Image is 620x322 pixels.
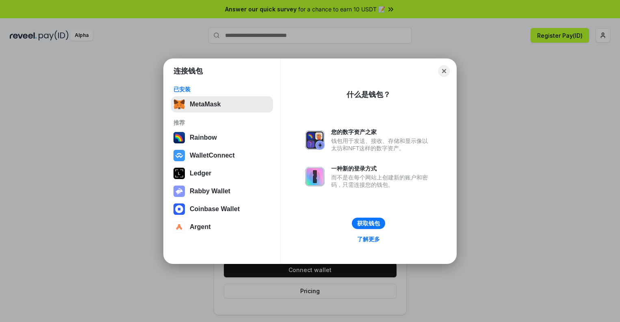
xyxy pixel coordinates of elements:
div: MetaMask [190,101,221,108]
button: WalletConnect [171,147,273,164]
img: svg+xml,%3Csvg%20width%3D%2228%22%20height%3D%2228%22%20viewBox%3D%220%200%2028%2028%22%20fill%3D... [173,203,185,215]
button: MetaMask [171,96,273,112]
button: Ledger [171,165,273,182]
div: 而不是在每个网站上创建新的账户和密码，只需连接您的钱包。 [331,174,432,188]
h1: 连接钱包 [173,66,203,76]
button: Rainbow [171,130,273,146]
div: Rabby Wallet [190,188,230,195]
div: Argent [190,223,211,231]
div: 钱包用于发送、接收、存储和显示像以太坊和NFT这样的数字资产。 [331,137,432,152]
div: 什么是钱包？ [347,90,390,99]
img: svg+xml,%3Csvg%20xmlns%3D%22http%3A%2F%2Fwww.w3.org%2F2000%2Fsvg%22%20width%3D%2228%22%20height%3... [173,168,185,179]
img: svg+xml,%3Csvg%20fill%3D%22none%22%20height%3D%2233%22%20viewBox%3D%220%200%2035%2033%22%20width%... [173,99,185,110]
div: 您的数字资产之家 [331,128,432,136]
div: WalletConnect [190,152,235,159]
img: svg+xml,%3Csvg%20width%3D%2228%22%20height%3D%2228%22%20viewBox%3D%220%200%2028%2028%22%20fill%3D... [173,221,185,233]
div: Coinbase Wallet [190,205,240,213]
button: Rabby Wallet [171,183,273,199]
div: 获取钱包 [357,220,380,227]
div: Rainbow [190,134,217,141]
img: svg+xml,%3Csvg%20xmlns%3D%22http%3A%2F%2Fwww.w3.org%2F2000%2Fsvg%22%20fill%3D%22none%22%20viewBox... [305,130,325,150]
button: Coinbase Wallet [171,201,273,217]
img: svg+xml,%3Csvg%20xmlns%3D%22http%3A%2F%2Fwww.w3.org%2F2000%2Fsvg%22%20fill%3D%22none%22%20viewBox... [173,186,185,197]
div: Ledger [190,170,211,177]
img: svg+xml,%3Csvg%20xmlns%3D%22http%3A%2F%2Fwww.w3.org%2F2000%2Fsvg%22%20fill%3D%22none%22%20viewBox... [305,167,325,186]
img: svg+xml,%3Csvg%20width%3D%22120%22%20height%3D%22120%22%20viewBox%3D%220%200%20120%20120%22%20fil... [173,132,185,143]
div: 已安装 [173,86,271,93]
button: Close [438,65,450,77]
img: svg+xml,%3Csvg%20width%3D%2228%22%20height%3D%2228%22%20viewBox%3D%220%200%2028%2028%22%20fill%3D... [173,150,185,161]
div: 推荐 [173,119,271,126]
button: Argent [171,219,273,235]
div: 一种新的登录方式 [331,165,432,172]
button: 获取钱包 [352,218,385,229]
div: 了解更多 [357,236,380,243]
a: 了解更多 [352,234,385,244]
